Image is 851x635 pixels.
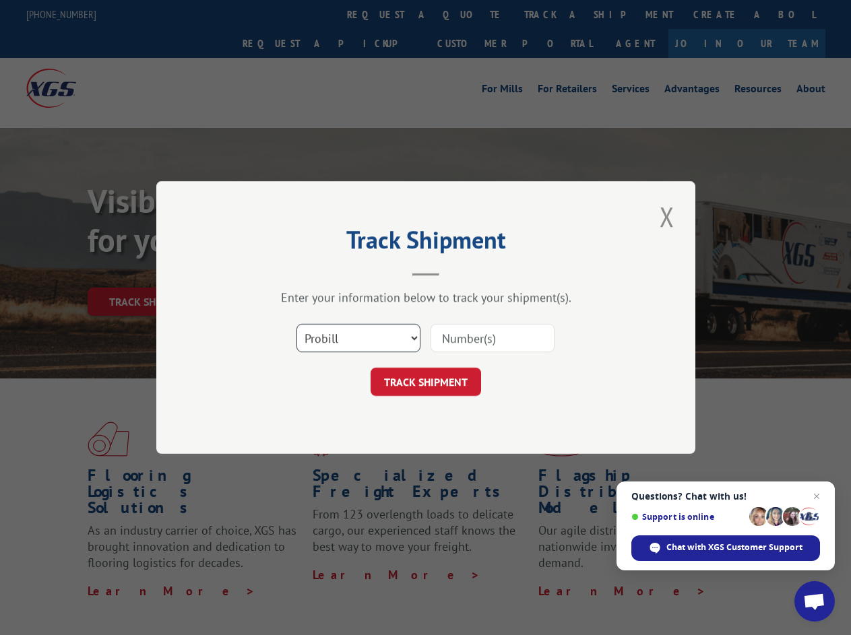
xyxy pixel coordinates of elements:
[656,198,679,235] button: Close modal
[224,290,628,305] div: Enter your information below to track your shipment(s).
[631,535,820,561] span: Chat with XGS Customer Support
[224,230,628,256] h2: Track Shipment
[794,581,835,622] a: Open chat
[431,324,555,352] input: Number(s)
[631,491,820,502] span: Questions? Chat with us!
[371,368,481,396] button: TRACK SHIPMENT
[631,512,745,522] span: Support is online
[666,541,802,554] span: Chat with XGS Customer Support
